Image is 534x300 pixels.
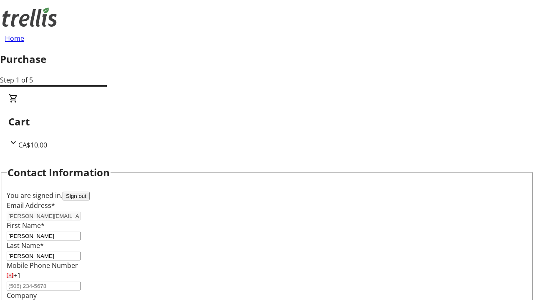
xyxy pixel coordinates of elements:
div: CartCA$10.00 [8,93,526,150]
input: (506) 234-5678 [7,282,81,290]
h2: Cart [8,114,526,129]
label: Company [7,291,37,300]
label: Email Address* [7,201,55,210]
span: CA$10.00 [18,140,47,150]
div: You are signed in. [7,190,527,200]
label: Mobile Phone Number [7,261,78,270]
label: Last Name* [7,241,44,250]
h2: Contact Information [8,165,110,180]
label: First Name* [7,221,45,230]
button: Sign out [63,192,90,200]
